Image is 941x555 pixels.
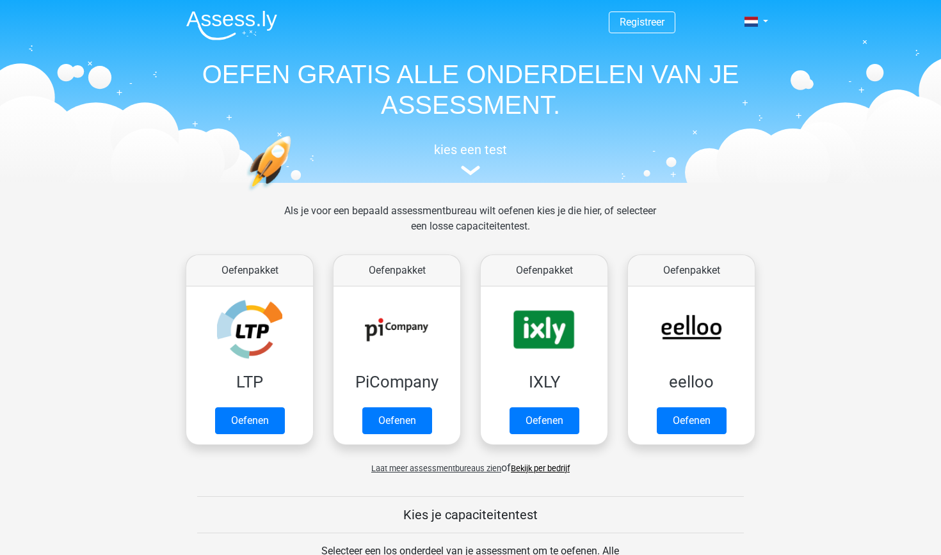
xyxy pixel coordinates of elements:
h1: OEFEN GRATIS ALLE ONDERDELEN VAN JE ASSESSMENT. [176,59,765,120]
img: Assessly [186,10,277,40]
img: assessment [461,166,480,175]
a: Oefenen [215,407,285,434]
a: Oefenen [510,407,579,434]
h5: kies een test [176,142,765,157]
div: of [176,450,765,476]
a: Oefenen [362,407,432,434]
div: Als je voor een bepaald assessmentbureau wilt oefenen kies je die hier, of selecteer een losse ca... [274,203,666,249]
a: Bekijk per bedrijf [511,464,570,473]
a: kies een test [176,142,765,176]
img: oefenen [246,136,341,251]
span: Laat meer assessmentbureaus zien [371,464,501,473]
h5: Kies je capaciteitentest [197,507,744,522]
a: Oefenen [657,407,727,434]
a: Registreer [620,16,664,28]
